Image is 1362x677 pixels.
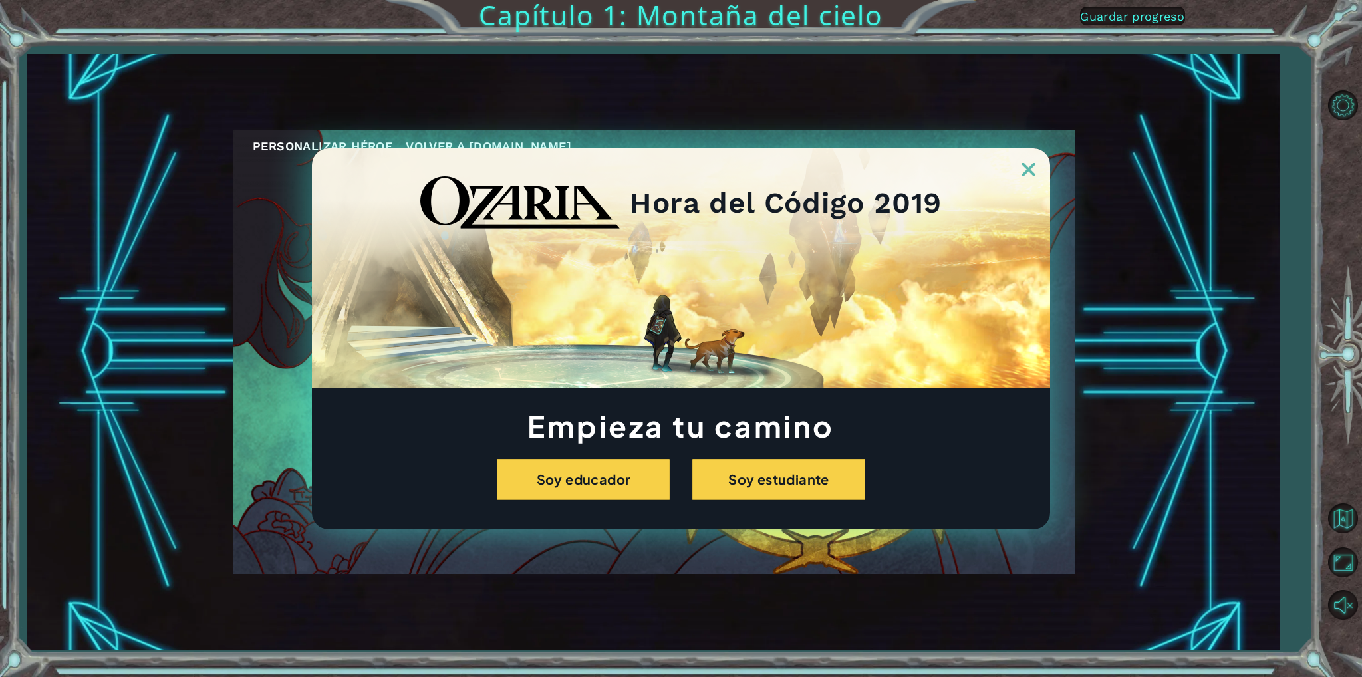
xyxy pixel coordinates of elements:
button: Soy educador [497,459,670,500]
img: ExitButton_Dusk.png [1022,163,1035,176]
img: blackOzariaWordmark.png [420,176,620,229]
h2: Hora del Código 2019 [630,190,942,215]
button: Soy estudiante [692,459,865,500]
h1: Empieza tu camino [312,412,1050,439]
